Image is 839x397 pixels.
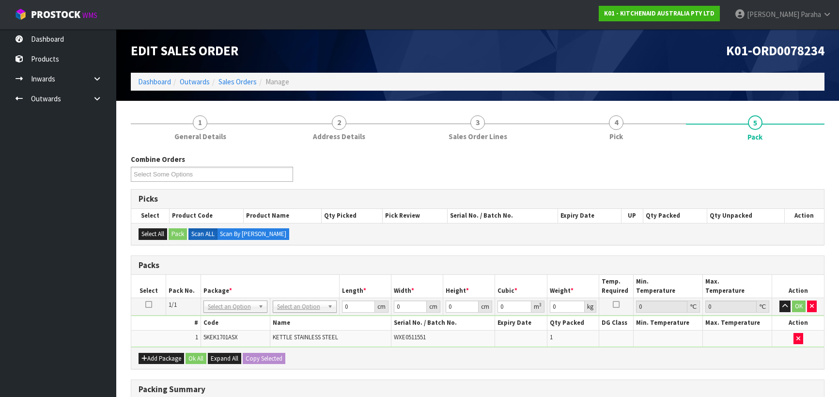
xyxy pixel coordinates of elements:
h3: Packs [139,261,817,270]
th: Qty Packed [643,209,707,222]
div: kg [585,301,596,313]
th: Min. Temperature [634,316,703,330]
th: Max. Temperature [703,316,772,330]
label: Scan By [PERSON_NAME] [217,228,289,240]
th: Product Code [169,209,243,222]
div: ℃ [687,301,700,313]
th: Weight [547,275,599,298]
a: Outwards [180,77,210,86]
th: Length [339,275,391,298]
button: Expand All [208,353,241,365]
label: Combine Orders [131,154,185,164]
span: 3 [470,115,485,130]
button: Copy Selected [243,353,285,365]
span: Select an Option [208,301,254,313]
span: Edit Sales Order [131,42,238,59]
span: Expand All [211,354,238,363]
sup: 3 [539,302,542,308]
button: Select All [139,228,167,240]
span: 5 [748,115,762,130]
div: cm [479,301,492,313]
th: Action [772,275,824,298]
span: General Details [174,131,226,142]
th: Height [443,275,495,298]
span: Address Details [313,131,365,142]
h3: Packing Summary [139,385,817,394]
th: Temp. Required [599,275,634,298]
a: K01 - KITCHENAID AUSTRALIA PTY LTD [599,6,720,21]
div: cm [375,301,388,313]
span: Sales Order Lines [449,131,507,142]
span: ProStock [31,8,80,21]
th: Cubic [495,275,547,298]
a: Dashboard [138,77,171,86]
img: cube-alt.png [15,8,27,20]
th: Max. Temperature [703,275,772,298]
th: Pack No. [166,275,201,298]
th: # [131,316,201,330]
span: Pick [609,131,623,142]
h3: Picks [139,194,817,204]
span: Manage [265,77,289,86]
th: Select [131,209,169,222]
button: Ok All [186,353,206,365]
span: 5KEK1701ASX [203,333,238,341]
th: Qty Unpacked [707,209,785,222]
button: Add Package [139,353,184,365]
label: Scan ALL [188,228,218,240]
span: 1 [195,333,198,341]
span: 4 [609,115,623,130]
th: Expiry Date [495,316,547,330]
span: 1/1 [169,301,177,309]
th: Serial No. / Batch No. [391,316,495,330]
strong: K01 - KITCHENAID AUSTRALIA PTY LTD [604,9,715,17]
th: UP [621,209,643,222]
button: Pack [169,228,187,240]
button: OK [792,301,806,312]
span: 1 [193,115,207,130]
th: Name [270,316,391,330]
span: WXE0511551 [394,333,426,341]
th: Width [391,275,443,298]
th: DG Class [599,316,634,330]
span: Pack [747,132,762,142]
th: Pick Review [383,209,448,222]
span: KETTLE STAINLESS STEEL [273,333,338,341]
span: K01-ORD0078234 [726,42,824,59]
div: cm [427,301,440,313]
span: Paraha [801,10,821,19]
span: 2 [332,115,346,130]
a: Sales Orders [218,77,257,86]
span: Select an Option [277,301,324,313]
small: WMS [82,11,97,20]
th: Qty Picked [322,209,383,222]
th: Min. Temperature [634,275,703,298]
th: Product Name [244,209,322,222]
th: Package [201,275,339,298]
th: Serial No. / Batch No. [448,209,558,222]
div: m [531,301,544,313]
th: Action [784,209,824,222]
span: 1 [550,333,553,341]
span: [PERSON_NAME] [747,10,799,19]
th: Code [201,316,270,330]
div: ℃ [757,301,769,313]
th: Qty Packed [547,316,599,330]
th: Expiry Date [558,209,621,222]
th: Action [772,316,824,330]
th: Select [131,275,166,298]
